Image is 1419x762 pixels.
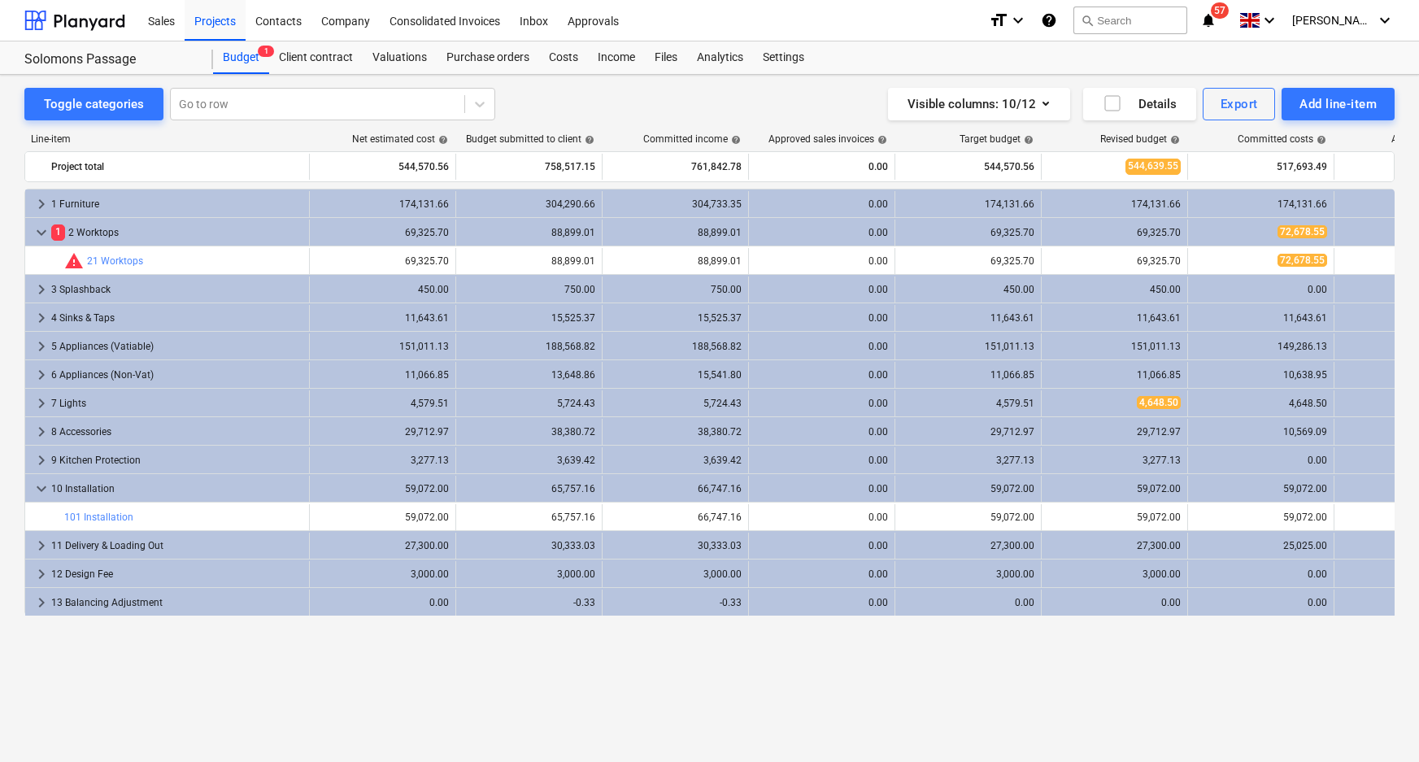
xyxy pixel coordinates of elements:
div: 0.00 [755,483,888,494]
button: Export [1203,88,1276,120]
div: 149,286.13 [1195,341,1327,352]
div: 11,643.61 [1048,312,1181,324]
span: 72,678.55 [1278,254,1327,267]
div: Line-item [24,133,309,145]
div: 12 Design Fee [51,561,303,587]
div: 0.00 [755,284,888,295]
div: Add line-item [1299,94,1377,115]
div: 10,638.95 [1195,369,1327,381]
a: Purchase orders [437,41,539,74]
div: Committed costs [1238,133,1326,145]
span: 4,648.50 [1137,396,1181,409]
div: 0.00 [755,455,888,466]
div: -0.33 [609,597,742,608]
span: keyboard_arrow_right [32,394,51,413]
span: 72,678.55 [1278,225,1327,238]
div: 0.00 [755,512,888,523]
span: help [728,135,741,145]
span: 1 [258,46,274,57]
span: keyboard_arrow_right [32,593,51,612]
div: 59,072.00 [902,483,1034,494]
div: 4,648.50 [1195,398,1327,409]
div: 38,380.72 [463,426,595,438]
div: 151,011.13 [1048,341,1181,352]
span: 1 [51,224,65,240]
div: 69,325.70 [316,227,449,238]
i: format_size [989,11,1008,30]
div: 30,333.03 [609,540,742,551]
div: 10 Installation [51,476,303,502]
a: Settings [753,41,814,74]
div: 174,131.66 [1195,198,1327,210]
div: 6 Appliances (Non-Vat) [51,362,303,388]
div: Committed income [643,133,741,145]
a: Budget1 [213,41,269,74]
div: 11,643.61 [902,312,1034,324]
span: keyboard_arrow_down [32,223,51,242]
a: Costs [539,41,588,74]
span: help [1167,135,1180,145]
button: Add line-item [1282,88,1395,120]
span: keyboard_arrow_right [32,451,51,470]
div: 3,639.42 [463,455,595,466]
div: 5 Appliances (Vatiable) [51,333,303,359]
div: 69,325.70 [1048,227,1181,238]
span: help [1021,135,1034,145]
span: search [1081,14,1094,27]
i: keyboard_arrow_down [1375,11,1395,30]
div: 66,747.16 [609,483,742,494]
div: 3,277.13 [1048,455,1181,466]
div: 3 Splashback [51,276,303,303]
div: 761,842.78 [609,154,742,180]
div: 69,325.70 [1048,255,1181,267]
div: 450.00 [902,284,1034,295]
div: 0.00 [755,312,888,324]
div: 151,011.13 [316,341,449,352]
div: 9 Kitchen Protection [51,447,303,473]
div: 188,568.82 [463,341,595,352]
span: help [874,135,887,145]
div: 59,072.00 [1195,512,1327,523]
button: Toggle categories [24,88,163,120]
div: 15,541.80 [609,369,742,381]
div: 0.00 [755,398,888,409]
div: 29,712.97 [316,426,449,438]
div: 8 Accessories [51,419,303,445]
span: Committed costs exceed revised budget [64,251,84,271]
div: 0.00 [755,540,888,551]
a: Client contract [269,41,363,74]
span: keyboard_arrow_right [32,536,51,555]
div: 59,072.00 [316,512,449,523]
div: 174,131.66 [1048,198,1181,210]
div: 0.00 [1195,568,1327,580]
div: 27,300.00 [902,540,1034,551]
div: 59,072.00 [1048,483,1181,494]
a: 21 Worktops [87,255,143,267]
div: 38,380.72 [609,426,742,438]
div: 11,066.85 [902,369,1034,381]
div: 4,579.51 [316,398,449,409]
div: 174,131.66 [902,198,1034,210]
span: keyboard_arrow_right [32,422,51,442]
div: 2 Worktops [51,220,303,246]
div: 0.00 [755,154,888,180]
div: 65,757.16 [463,483,595,494]
div: 69,325.70 [902,255,1034,267]
div: 88,899.01 [463,255,595,267]
div: Details [1103,94,1177,115]
div: Net estimated cost [352,133,448,145]
div: 65,757.16 [463,512,595,523]
div: 750.00 [463,284,595,295]
div: 11,643.61 [1195,312,1327,324]
div: 0.00 [755,341,888,352]
div: 15,525.37 [609,312,742,324]
div: Valuations [363,41,437,74]
div: Approved sales invoices [768,133,887,145]
div: 66,747.16 [609,512,742,523]
div: Budget [213,41,269,74]
div: 0.00 [755,597,888,608]
span: 544,639.55 [1125,159,1181,174]
button: Details [1083,88,1196,120]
